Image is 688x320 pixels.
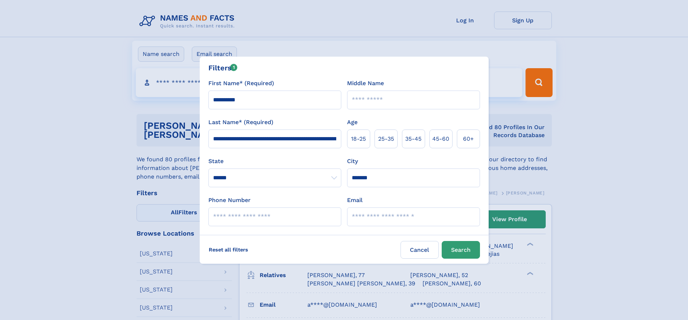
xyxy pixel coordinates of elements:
[378,135,394,143] span: 25‑35
[208,157,341,166] label: State
[208,196,251,205] label: Phone Number
[442,241,480,259] button: Search
[347,118,358,127] label: Age
[432,135,449,143] span: 45‑60
[347,196,363,205] label: Email
[401,241,439,259] label: Cancel
[208,79,274,88] label: First Name* (Required)
[208,118,273,127] label: Last Name* (Required)
[204,241,253,258] label: Reset all filters
[351,135,366,143] span: 18‑25
[347,79,384,88] label: Middle Name
[347,157,358,166] label: City
[208,62,238,73] div: Filters
[405,135,421,143] span: 35‑45
[463,135,474,143] span: 60+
